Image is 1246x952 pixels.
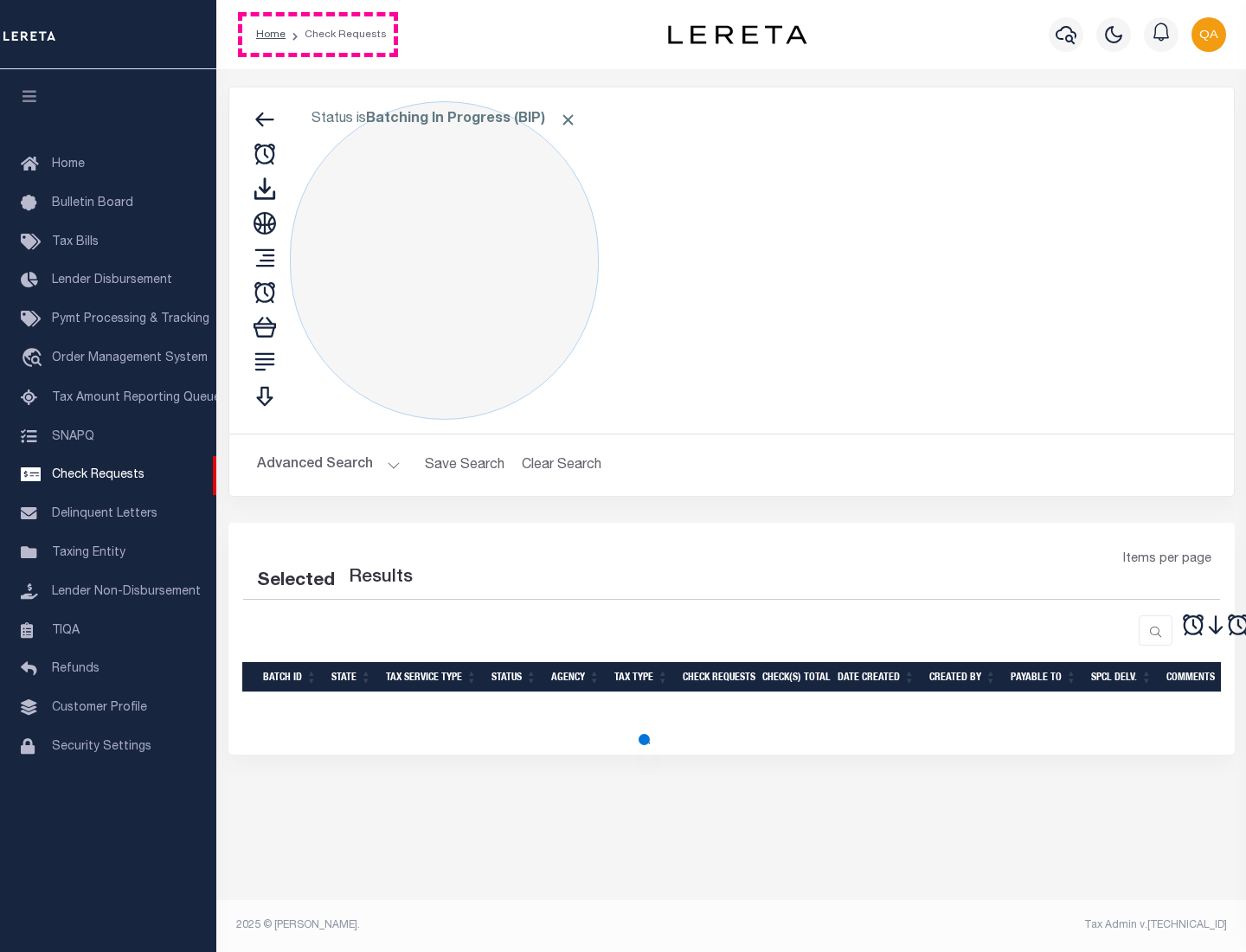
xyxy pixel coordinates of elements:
[286,27,387,42] li: Check Requests
[485,662,544,692] th: Status
[324,662,379,692] th: State
[52,741,151,753] span: Security Settings
[52,158,85,170] span: Home
[52,586,201,598] span: Lender Non-Disbursement
[668,25,806,44] img: logo-dark.svg
[676,662,755,692] th: Check Requests
[744,917,1227,933] div: Tax Admin v.[TECHNICAL_ID]
[52,430,94,442] span: SNAPQ
[1159,662,1237,692] th: Comments
[52,663,100,675] span: Refunds
[379,662,485,692] th: Tax Service Type
[349,564,413,592] label: Results
[52,352,208,364] span: Order Management System
[366,113,577,126] b: Batching In Progress (BIP)
[1123,550,1211,569] span: Items per page
[414,448,515,482] button: Save Search
[256,662,324,692] th: Batch Id
[52,624,80,636] span: TIQA
[922,662,1004,692] th: Created By
[1084,662,1159,692] th: Spcl Delv.
[257,568,335,595] div: Selected
[52,547,125,559] span: Taxing Entity
[52,392,221,404] span: Tax Amount Reporting Queue
[21,348,48,370] i: travel_explore
[52,702,147,714] span: Customer Profile
[257,448,401,482] button: Advanced Search
[290,101,599,420] div: Click to Edit
[52,469,145,481] span: Check Requests
[52,313,209,325] span: Pymt Processing & Tracking
[515,448,609,482] button: Clear Search
[607,662,676,692] th: Tax Type
[52,508,157,520] span: Delinquent Letters
[52,197,133,209] span: Bulletin Board
[831,662,922,692] th: Date Created
[1004,662,1084,692] th: Payable To
[544,662,607,692] th: Agency
[1191,17,1226,52] img: svg+xml;base64,PHN2ZyB4bWxucz0iaHR0cDovL3d3dy53My5vcmcvMjAwMC9zdmciIHBvaW50ZXItZXZlbnRzPSJub25lIi...
[52,236,99,248] span: Tax Bills
[256,29,286,40] a: Home
[52,274,172,286] span: Lender Disbursement
[559,111,577,129] span: Click to Remove
[223,917,732,933] div: 2025 © [PERSON_NAME].
[755,662,831,692] th: Check(s) Total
